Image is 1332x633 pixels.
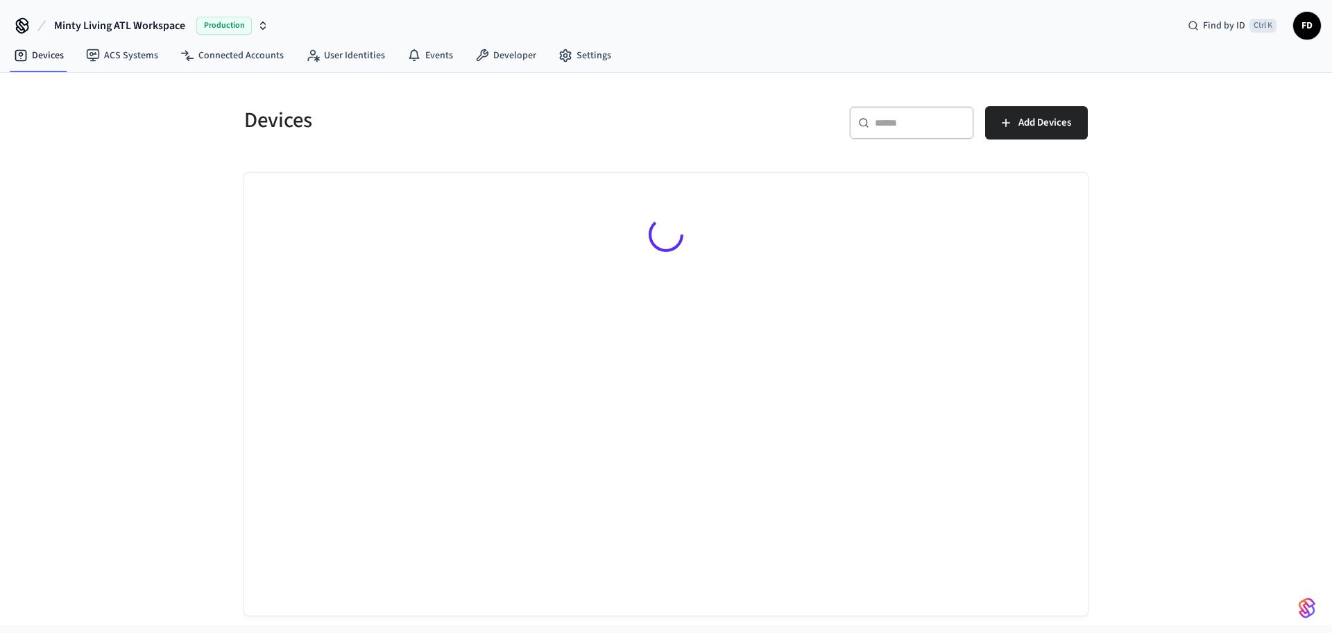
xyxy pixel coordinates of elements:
span: Minty Living ATL Workspace [54,17,185,34]
a: Devices [3,43,75,68]
div: Find by IDCtrl K [1177,13,1288,38]
a: ACS Systems [75,43,169,68]
a: Settings [547,43,622,68]
span: Production [196,17,252,35]
a: User Identities [295,43,396,68]
span: Add Devices [1018,114,1071,132]
span: FD [1295,13,1320,38]
img: SeamLogoGradient.69752ec5.svg [1299,597,1315,619]
button: Add Devices [985,106,1088,140]
span: Find by ID [1203,19,1245,33]
a: Events [396,43,464,68]
a: Developer [464,43,547,68]
span: Ctrl K [1249,19,1276,33]
a: Connected Accounts [169,43,295,68]
button: FD [1293,12,1321,40]
h5: Devices [244,106,658,135]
